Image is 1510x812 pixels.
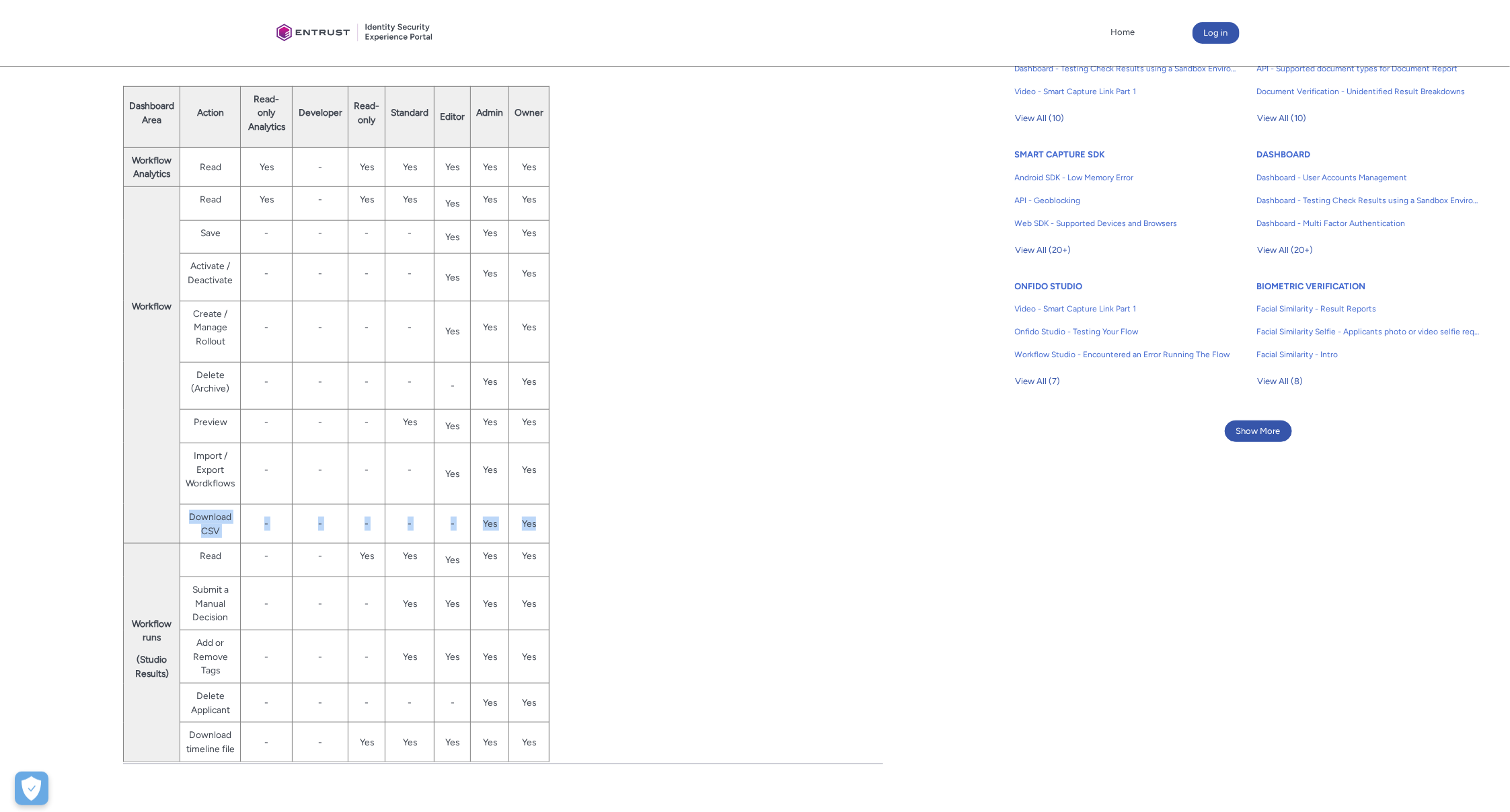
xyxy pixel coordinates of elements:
[471,723,509,762] td: Yes
[1015,80,1238,103] a: Video - Smart Capture Link Part 1
[471,684,509,723] td: Yes
[435,362,471,409] td: -
[385,723,435,762] td: Yes
[298,375,342,389] p: -
[1193,22,1240,44] button: Log in
[241,504,293,543] td: -
[509,630,550,684] td: Yes
[1015,217,1238,229] span: Web SDK - Supported Devices and Browsers
[476,266,503,281] p: Yes
[1257,194,1480,207] span: Dashboard - Testing Check Results using a Sandbox Environment
[391,375,428,389] p: -
[1015,326,1238,338] span: Onfido Studio - Testing Your Flow
[298,463,342,477] p: -
[435,186,471,220] td: Yes
[246,266,287,281] p: -
[1015,297,1238,320] a: Video - Smart Capture Link Part 1
[1257,80,1480,103] a: Document Verification - Unidentified Result Breakdowns
[440,111,465,122] strong: Editor
[435,301,471,362] td: Yes
[186,549,235,563] p: Read
[1015,172,1238,184] span: Android SDK - Low Memory Error
[1257,189,1480,212] a: Dashboard - Testing Check Results using a Sandbox Environment
[476,226,503,240] p: Yes
[391,192,428,207] p: Yes
[299,107,342,118] strong: Developer
[354,549,379,563] p: Yes
[1257,239,1314,261] button: View All (20+)
[186,259,235,287] p: Activate / Deactivate
[1015,189,1238,212] a: API - Geoblocking
[515,107,543,118] strong: Owner
[348,147,385,186] td: Yes
[391,320,428,334] p: -
[509,723,550,762] td: Yes
[354,100,379,125] strong: Read-only
[1257,166,1480,189] a: Dashboard - User Accounts Management
[435,220,471,254] td: Yes
[298,320,342,334] p: -
[1258,371,1304,392] span: View All (8)
[391,463,428,477] p: -
[241,577,293,630] td: -
[1015,343,1238,366] a: Workflow Studio - Encountered an Error Running The Flow
[435,630,471,684] td: Yes
[348,723,385,762] td: Yes
[1015,108,1065,129] button: View All (10)
[476,375,503,389] p: Yes
[1015,194,1238,207] span: API - Geoblocking
[391,226,428,240] p: -
[129,100,174,125] strong: Dashboard Area
[298,266,342,281] p: -
[471,577,509,630] td: Yes
[246,549,287,563] p: -
[1257,371,1304,392] button: View All (8)
[476,320,503,334] p: Yes
[1257,212,1480,235] a: Dashboard - Multi Factor Authentication
[476,192,503,207] p: Yes
[293,684,348,723] td: -
[246,463,287,477] p: -
[385,630,435,684] td: Yes
[1015,303,1238,315] span: Video - Smart Capture Link Part 1
[298,415,342,429] p: -
[435,147,471,186] td: Yes
[1015,239,1072,261] button: View All (20+)
[1015,371,1061,392] button: View All (7)
[180,723,241,762] td: Download timeline file
[385,684,435,723] td: -
[1015,212,1238,235] a: Web SDK - Supported Devices and Browsers
[246,375,287,389] p: -
[1015,281,1083,291] a: ONFIDO STUDIO
[348,577,385,630] td: -
[435,443,471,504] td: Yes
[298,549,342,563] p: -
[1257,63,1480,75] span: API - Supported document types for Document Report
[435,254,471,301] td: Yes
[385,504,435,543] td: -
[1257,149,1311,159] a: DASHBOARD
[1015,320,1238,343] a: Onfido Studio - Testing Your Flow
[298,226,342,240] p: -
[293,630,348,684] td: -
[391,549,428,563] p: Yes
[1257,320,1480,343] a: Facial Similarity Selfie - Applicants photo or video selfie requirements
[354,463,379,477] p: -
[1257,297,1480,320] a: Facial Similarity - Result Reports
[348,630,385,684] td: -
[186,307,235,348] p: Create / Manage Rollout
[1016,108,1065,128] span: View All (10)
[186,415,235,429] p: Preview
[515,226,543,240] p: Yes
[515,549,543,563] p: Yes
[1015,63,1238,75] span: Dashboard - Testing Check Results using a Sandbox Environment
[476,463,503,477] p: Yes
[241,684,293,723] td: -
[132,618,172,643] strong: Workflow runs
[515,375,543,389] p: Yes
[354,226,379,240] p: -
[246,192,287,207] p: Yes
[246,415,287,429] p: -
[1257,172,1480,184] span: Dashboard - User Accounts Management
